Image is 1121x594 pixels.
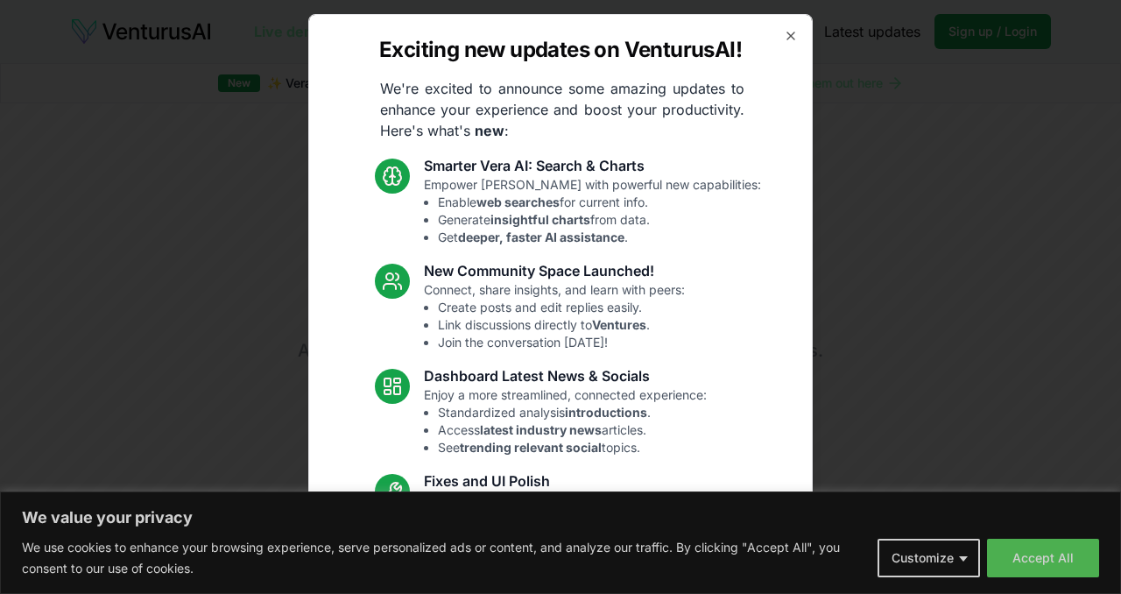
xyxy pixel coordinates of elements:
[424,491,694,562] p: Smoother performance and improved usability:
[366,78,758,141] p: We're excited to announce some amazing updates to enhance your experience and boost your producti...
[424,365,707,386] h3: Dashboard Latest News & Socials
[438,421,707,439] li: Access articles.
[438,439,707,456] li: See topics.
[424,386,707,456] p: Enjoy a more streamlined, connected experience:
[475,122,504,139] strong: new
[424,470,694,491] h3: Fixes and UI Polish
[438,229,761,246] li: Get .
[379,36,742,64] h2: Exciting new updates on VenturusAI!
[458,230,624,244] strong: deeper, faster AI assistance
[438,527,694,544] li: Fixed mobile chat & sidebar glitches.
[592,317,646,332] strong: Ventures
[438,211,761,229] li: Generate from data.
[438,509,694,527] li: Resolved Vera chart loading issue.
[480,422,602,437] strong: latest industry news
[438,194,761,211] li: Enable for current info.
[476,194,560,209] strong: web searches
[460,440,602,455] strong: trending relevant social
[424,176,761,246] p: Empower [PERSON_NAME] with powerful new capabilities:
[438,316,685,334] li: Link discussions directly to .
[438,544,694,562] li: Enhanced overall UI consistency.
[438,299,685,316] li: Create posts and edit replies easily.
[438,334,685,351] li: Join the conversation [DATE]!
[565,405,647,420] strong: introductions
[424,155,761,176] h3: Smarter Vera AI: Search & Charts
[424,260,685,281] h3: New Community Space Launched!
[490,212,590,227] strong: insightful charts
[424,281,685,351] p: Connect, share insights, and learn with peers:
[438,404,707,421] li: Standardized analysis .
